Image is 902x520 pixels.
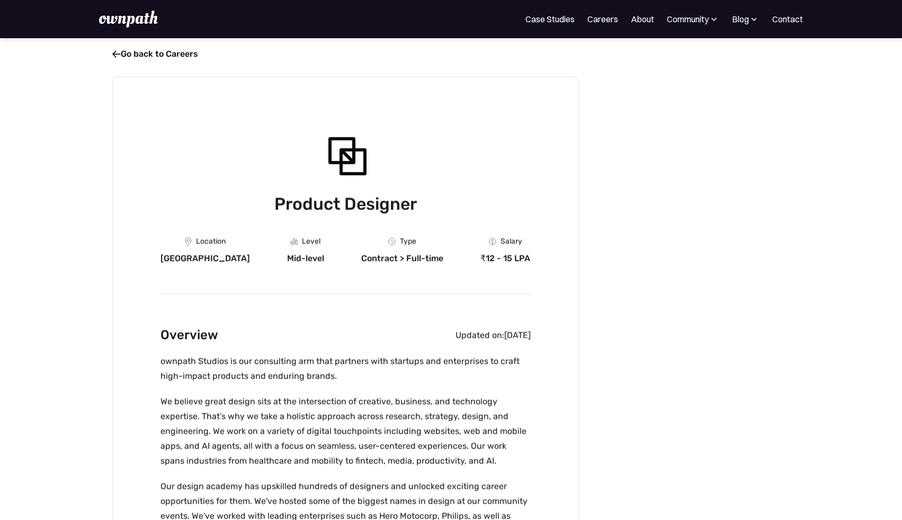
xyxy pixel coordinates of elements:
div: Blog [732,13,760,25]
div: [DATE] [504,330,530,340]
a: Contact [772,13,803,25]
div: Blog [732,13,749,25]
a: Case Studies [525,13,575,25]
div: Updated on: [455,330,504,340]
a: Go back to Careers [112,49,198,59]
p: We believe great design sits at the intersection of creative, business, and technology expertise.... [160,394,530,469]
h2: Overview [160,325,218,346]
h1: Product Designer [160,192,530,216]
div: [GEOGRAPHIC_DATA] [160,253,249,264]
img: Graph Icon - Job Board X Webflow Template [290,238,298,245]
div: Location [195,237,225,246]
img: Location Icon - Job Board X Webflow Template [184,237,191,246]
div: Mid-level [287,253,324,264]
img: Money Icon - Job Board X Webflow Template [488,238,496,245]
div: Community [667,13,709,25]
div: Salary [500,237,522,246]
span:  [112,49,121,59]
p: ownpath Studios is our consulting arm that partners with startups and enterprises to craft high-i... [160,354,530,384]
div: Type [400,237,416,246]
div: Community [667,13,719,25]
div: Level [302,237,320,246]
img: Clock Icon - Job Board X Webflow Template [388,238,396,245]
a: About [631,13,654,25]
div: Contract > Full-time [361,253,443,264]
a: Careers [587,13,618,25]
div: ₹12 - 15 LPA [480,253,530,264]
